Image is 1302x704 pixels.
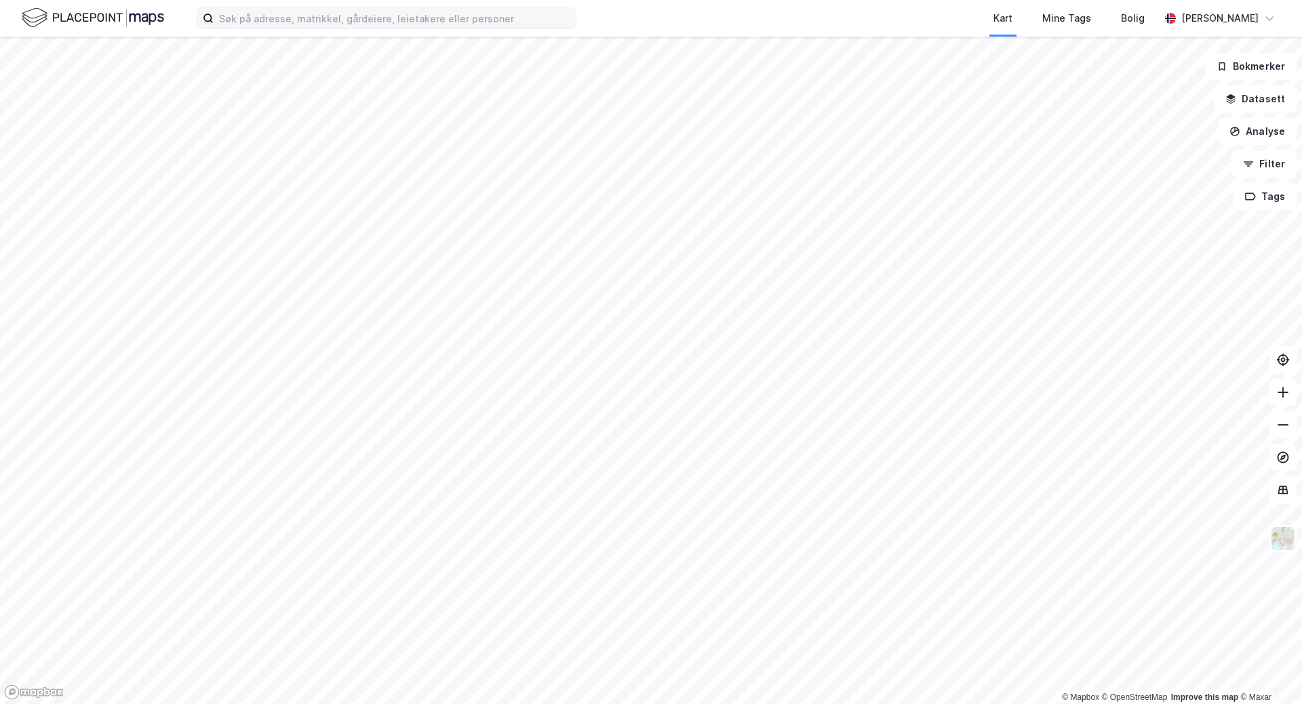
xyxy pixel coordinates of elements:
iframe: Chat Widget [1234,639,1302,704]
button: Analyse [1218,118,1297,145]
button: Tags [1234,183,1297,210]
button: Bokmerker [1205,53,1297,80]
a: Improve this map [1171,692,1238,702]
a: Mapbox homepage [4,684,64,700]
img: Z [1270,526,1296,552]
div: [PERSON_NAME] [1181,10,1259,26]
a: OpenStreetMap [1102,692,1168,702]
div: Mine Tags [1042,10,1091,26]
a: Mapbox [1062,692,1099,702]
div: Kart [993,10,1012,26]
button: Filter [1231,150,1297,178]
input: Søk på adresse, matrikkel, gårdeiere, leietakere eller personer [214,8,576,28]
button: Datasett [1214,85,1297,112]
div: Bolig [1121,10,1145,26]
img: logo.f888ab2527a4732fd821a326f86c7f29.svg [22,6,164,30]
